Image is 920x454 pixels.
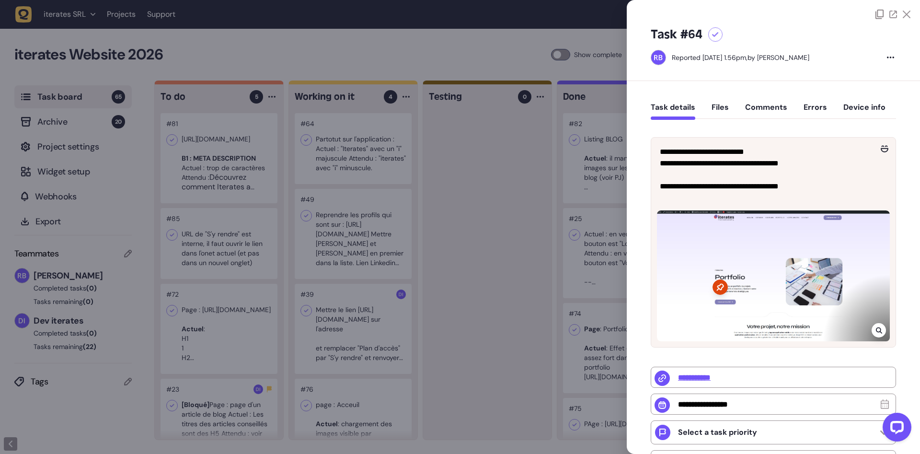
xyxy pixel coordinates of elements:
button: Errors [804,103,827,120]
h5: Task #64 [651,27,702,42]
div: Reported [DATE] 1.56pm, [672,53,747,62]
div: by [PERSON_NAME] [672,53,809,62]
iframe: LiveChat chat widget [875,409,915,449]
img: Rodolphe Balay [651,50,666,65]
button: Comments [745,103,787,120]
button: Files [712,103,729,120]
button: Task details [651,103,695,120]
button: Device info [843,103,885,120]
p: Select a task priority [678,428,757,437]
